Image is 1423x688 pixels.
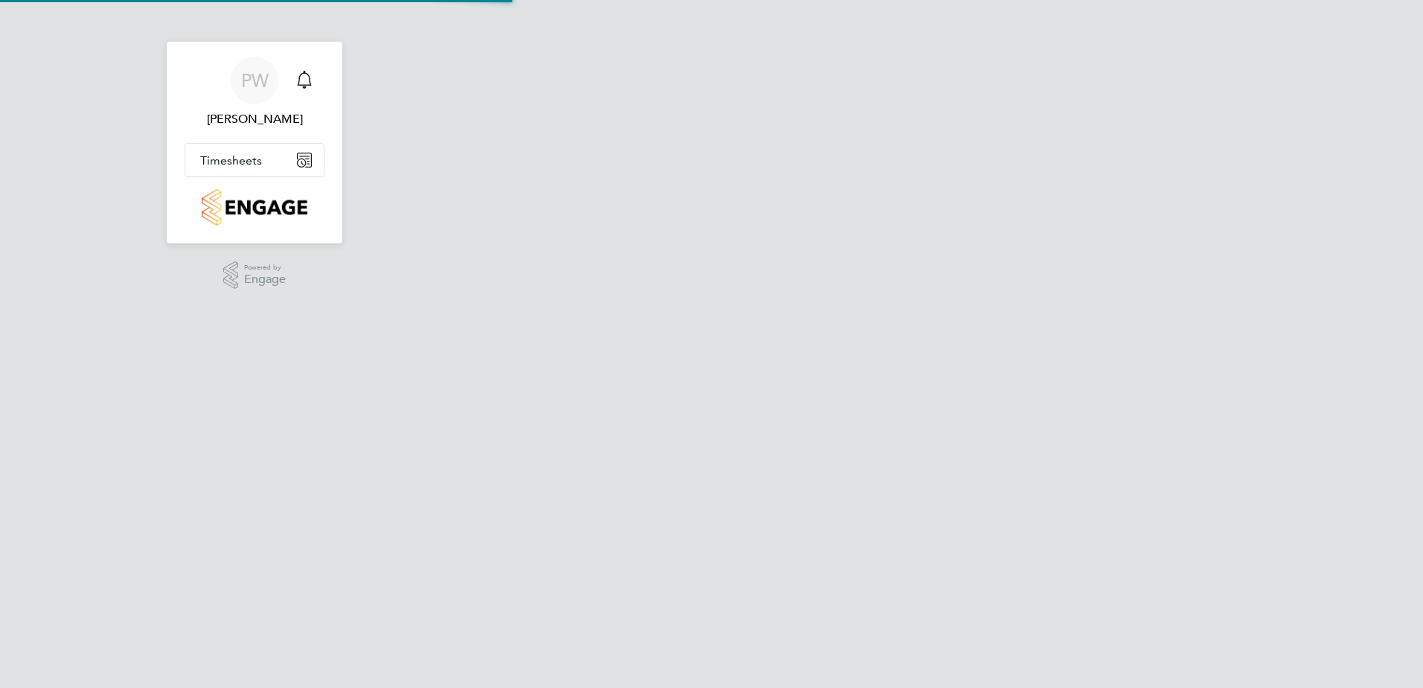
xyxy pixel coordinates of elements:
span: Timesheets [200,153,262,168]
nav: Main navigation [167,42,342,243]
span: Powered by [244,261,286,274]
span: Paul Willis [185,110,324,128]
span: PW [241,71,269,90]
span: Engage [244,273,286,286]
a: Powered byEngage [223,261,287,290]
a: Go to home page [185,189,324,226]
button: Timesheets [185,144,324,176]
img: countryside-properties-logo-retina.png [202,189,307,226]
a: PW[PERSON_NAME] [185,57,324,128]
